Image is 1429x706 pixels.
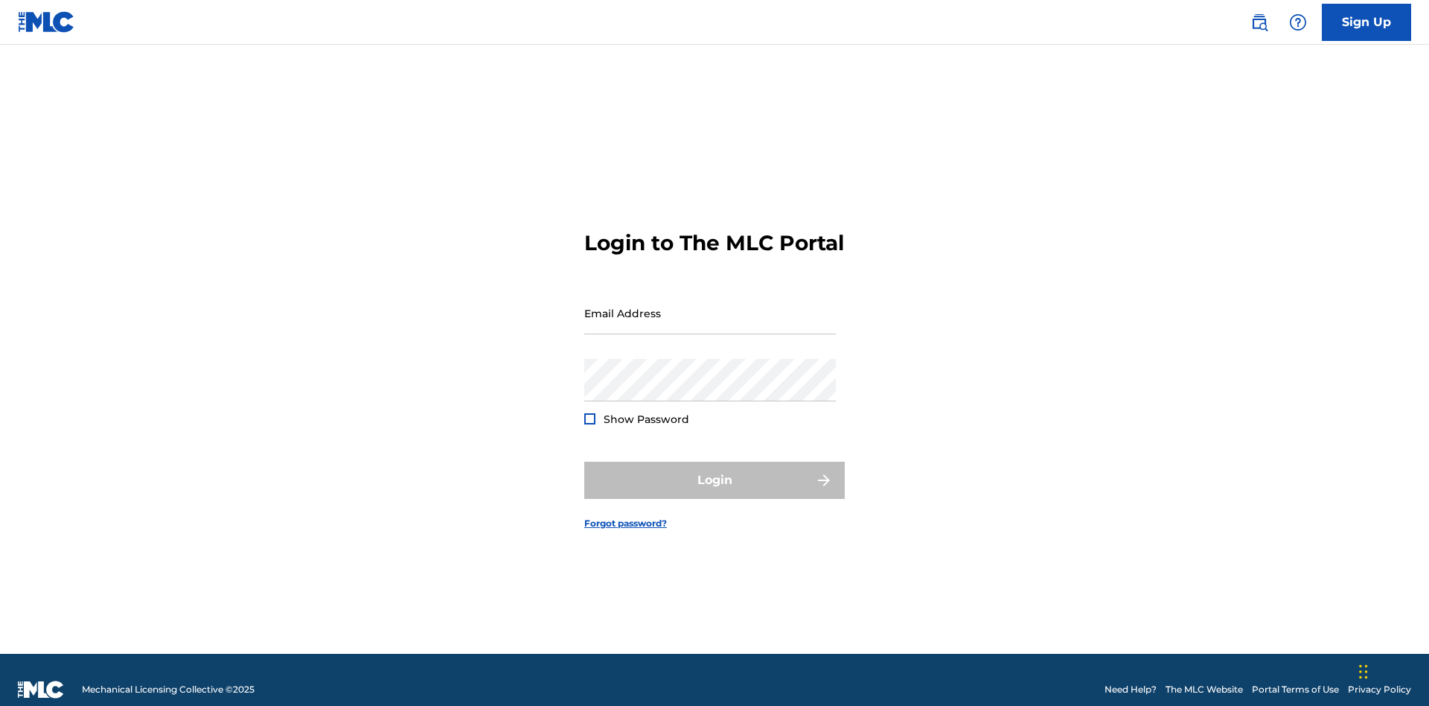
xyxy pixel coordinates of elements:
[1104,683,1157,696] a: Need Help?
[1289,13,1307,31] img: help
[604,413,689,426] span: Show Password
[1244,7,1274,37] a: Public Search
[1348,683,1411,696] a: Privacy Policy
[584,517,667,530] a: Forgot password?
[584,230,844,256] h3: Login to The MLC Portal
[82,683,255,696] span: Mechanical Licensing Collective © 2025
[18,681,64,699] img: logo
[1359,649,1368,694] div: Drag
[1250,13,1268,31] img: search
[1166,683,1243,696] a: The MLC Website
[1355,635,1429,706] iframe: Chat Widget
[18,11,75,33] img: MLC Logo
[1283,7,1313,37] div: Help
[1322,4,1411,41] a: Sign Up
[1252,683,1339,696] a: Portal Terms of Use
